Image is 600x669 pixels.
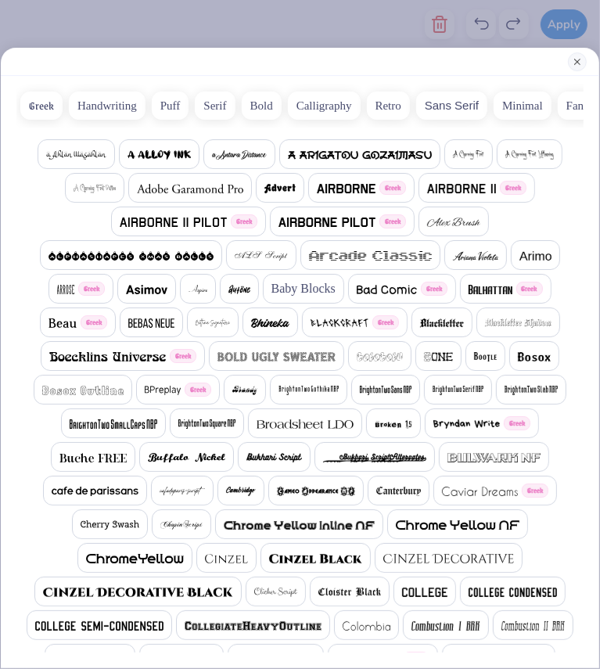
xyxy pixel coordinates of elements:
img: Beau [49,318,77,328]
img: College [402,588,447,597]
img: A Charming Font Outline [74,184,116,193]
img: A Charming Font [453,150,485,160]
img: Bosox Outline [42,386,124,395]
img: Balhattan [469,285,512,294]
img: Buche FREE [59,453,127,462]
img: Arimo [519,251,551,261]
img: BPreplay [145,386,181,395]
button: Minimal [494,92,551,120]
img: Bebas Neue [128,318,174,328]
img: Cinzel Decorative Black (Black) [43,588,233,597]
img: Caviar Dreams [442,487,519,496]
img: Clicker Script [254,588,297,597]
button: Puff [152,92,189,120]
img: Aspire [189,285,208,294]
img: Brandy [232,386,257,395]
img: Bettina Signature [196,318,230,328]
img: Cinzel [205,554,249,563]
img: CollegiateHeavyOutline [185,621,322,631]
span: Greek [516,282,543,296]
img: Blackletter [420,318,464,328]
img: Buffalo Nickel [148,453,225,462]
button: Greek [20,92,63,120]
button: Close [568,52,587,71]
img: College Semi-condensed [35,621,163,631]
img: ChromeYellow [86,554,184,563]
span: Greek [522,484,548,498]
img: a Arigatou Gozaimasu [288,150,432,160]
img: Airborne II Pilot [120,218,227,227]
span: Greek [170,349,196,363]
img: Blackletter Shadow [485,318,552,328]
span: Greek [504,416,530,430]
img: BrightonTwo Sans NBP [360,386,411,395]
img: Airborne [317,184,375,193]
img: a Antara Distance [212,150,267,160]
button: Serif [195,92,235,120]
img: BOOTLE [474,352,497,361]
span: Greek [403,652,429,666]
img: Alex Brush [427,218,480,227]
img: a Ahlan Wasahlan [46,150,106,160]
span: Greek [78,282,105,296]
span: Greek [185,383,211,397]
img: Bad Comic [357,285,417,294]
img: cafe de paris-sans [52,487,139,496]
button: Handwriting [69,92,146,120]
img: Ariana Violeta [453,251,498,261]
img: ALS Script [235,251,288,261]
img: ChopinScript [160,520,203,530]
img: Combustion II BRK [501,621,565,631]
img: Chrome Yellow Inline NF [224,520,375,530]
span: Greek [372,315,399,329]
img: Adobe Garamond Pro [137,184,243,193]
img: AlphaShapes xmas balls [49,251,214,261]
span: Greek [500,181,526,195]
img: bolobolu [357,352,403,361]
span: Baby Blocks [271,279,336,298]
img: College Condensed [469,588,557,597]
img: Colombia [343,621,391,631]
img: Bukhari Script Alternates [323,453,426,462]
span: Greek [421,282,447,296]
img: Broadsheet LDO [257,419,354,429]
img: Blackcraft [311,318,368,328]
span: Greek [379,181,406,195]
span: Greek [231,214,257,228]
img: cafedeparis-script [160,487,205,496]
button: Bold [242,92,282,120]
img: Airborne II [427,184,496,193]
img: Advert [264,184,296,193]
img: Autone [228,285,250,294]
span: Greek [379,214,406,228]
img: Cambridge [226,487,255,496]
img: Chrome Yellow NF [396,520,519,530]
img: Cherry Swash [81,520,139,530]
img: a Alloy Ink [128,150,191,160]
img: Airborne Pilot [278,218,375,227]
img: Cameo Appearance NF [277,487,355,496]
img: Bulwark NF [447,453,541,462]
img: Arrose [57,285,74,294]
img: BrightonTwo Square NBP [178,419,235,429]
button: Calligraphy [288,92,361,120]
img: Canterbury [376,487,421,496]
img: Bold Ugly Sweater [217,352,336,361]
img: Asimov [126,285,167,294]
img: Bukhari Script [246,453,302,462]
button: Retro [367,92,410,120]
img: Bhineka [251,318,289,328]
img: Bryndan Write [433,419,500,429]
img: A Charming Font Leftleaning [505,150,553,160]
span: Greek [81,315,107,329]
img: BrightonTwo Serif NBP [433,386,483,395]
img: Bone [424,352,453,361]
img: Cloister Black [318,588,381,597]
img: Bosox [518,352,551,361]
img: Arcade Classic [309,251,432,261]
img: BrightonTwo Slab NBP [505,386,558,395]
button: Sans Serif [416,92,487,120]
img: Boecklins Universe [49,352,166,361]
img: Cinzel Black (Black) [269,554,361,563]
img: Broken 15 [375,419,412,429]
